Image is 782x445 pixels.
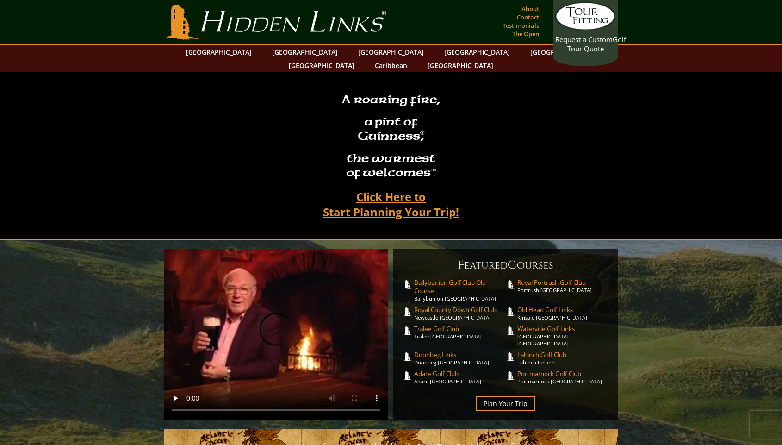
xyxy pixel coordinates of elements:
span: Lahinch Golf Club [517,351,609,359]
a: [GEOGRAPHIC_DATA] [526,45,601,59]
h2: A roaring fire, a pint of Guinness , the warmest of welcomesâ„¢. [336,88,446,186]
a: Click Here toStart Planning Your Trip! [314,186,468,223]
a: Request a CustomGolf Tour Quote [555,2,615,53]
h6: eatured ourses [403,258,608,273]
a: Doonbeg LinksDoonbeg [GEOGRAPHIC_DATA] [414,351,506,366]
span: Request a Custom [555,35,613,44]
a: Testimonials [500,19,541,32]
span: Doonbeg Links [414,351,506,359]
span: Old Head Golf Links [517,306,609,314]
a: Old Head Golf LinksKinsale [GEOGRAPHIC_DATA] [517,306,609,321]
span: F [458,258,464,273]
span: Portmarnock Golf Club [517,370,609,378]
a: [GEOGRAPHIC_DATA] [354,45,428,59]
a: Royal Portrush Golf ClubPortrush [GEOGRAPHIC_DATA] [517,278,609,294]
a: Royal County Down Golf ClubNewcastle [GEOGRAPHIC_DATA] [414,306,506,321]
span: C [508,258,517,273]
a: [GEOGRAPHIC_DATA] [267,45,342,59]
a: [GEOGRAPHIC_DATA] [284,59,359,72]
span: Ballybunion Golf Club Old Course [414,278,506,295]
a: Tralee Golf ClubTralee [GEOGRAPHIC_DATA] [414,325,506,340]
span: Royal Portrush Golf Club [517,278,609,287]
a: [GEOGRAPHIC_DATA] [181,45,256,59]
span: Adare Golf Club [414,370,506,378]
span: Royal County Down Golf Club [414,306,506,314]
a: About [519,2,541,15]
a: Portmarnock Golf ClubPortmarnock [GEOGRAPHIC_DATA] [517,370,609,385]
a: Lahinch Golf ClubLahinch Ireland [517,351,609,366]
span: Tralee Golf Club [414,325,506,333]
a: [GEOGRAPHIC_DATA] [423,59,498,72]
a: Waterville Golf Links[GEOGRAPHIC_DATA] [GEOGRAPHIC_DATA] [517,325,609,347]
span: Waterville Golf Links [517,325,609,333]
a: Caribbean [370,59,412,72]
a: Contact [515,11,541,24]
a: Plan Your Trip [476,396,535,411]
a: The Open [510,27,541,40]
a: [GEOGRAPHIC_DATA] [440,45,515,59]
a: Ballybunion Golf Club Old CourseBallybunion [GEOGRAPHIC_DATA] [414,278,506,302]
a: Adare Golf ClubAdare [GEOGRAPHIC_DATA] [414,370,506,385]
